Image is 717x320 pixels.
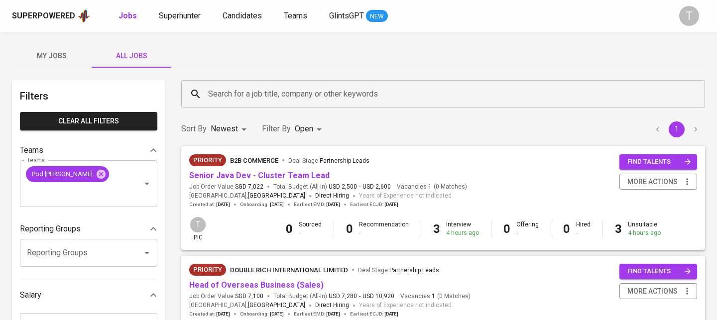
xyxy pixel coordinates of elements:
span: My Jobs [18,50,86,62]
span: Earliest EMD : [294,311,340,318]
button: more actions [619,283,697,300]
span: Onboarding : [240,201,284,208]
span: [DATE] [270,311,284,318]
b: 0 [503,222,510,236]
div: Sourced [299,220,322,237]
span: B2B Commerce [230,157,278,164]
a: GlintsGPT NEW [329,10,388,22]
span: [DATE] [326,311,340,318]
span: [DATE] [384,201,398,208]
button: Open [140,246,154,260]
span: All Jobs [98,50,165,62]
div: Interview [446,220,479,237]
button: Open [140,177,154,191]
div: Open [295,120,325,138]
b: 3 [433,222,440,236]
p: Filter By [262,123,291,135]
span: Deal Stage : [358,267,439,274]
span: Deal Stage : [288,157,369,164]
span: [GEOGRAPHIC_DATA] , [189,301,305,311]
span: Double Rich International Limited [230,266,348,274]
a: Head of Overseas Business (Sales) [189,280,324,290]
div: - [359,229,409,237]
div: Hired [576,220,591,237]
button: Clear All filters [20,112,157,130]
span: [GEOGRAPHIC_DATA] , [189,191,305,201]
span: Created at : [189,201,230,208]
span: Open [295,124,313,133]
span: SGD 7,100 [235,292,263,301]
span: Superhunter [159,11,201,20]
span: Direct Hiring [315,192,349,199]
span: Earliest ECJD : [350,201,398,208]
span: - [359,292,360,301]
span: Direct Hiring [315,302,349,309]
span: Clear All filters [28,115,149,127]
button: page 1 [669,121,685,137]
div: T [189,216,207,233]
p: Reporting Groups [20,223,81,235]
a: Teams [284,10,309,22]
div: pic [189,216,207,242]
span: Created at : [189,311,230,318]
span: Candidates [223,11,262,20]
div: Salary [20,285,157,305]
span: USD 2,600 [362,183,391,191]
span: Partnership Leads [389,267,439,274]
p: Sort By [181,123,207,135]
div: - [516,229,539,237]
span: Years of Experience not indicated. [359,191,453,201]
div: - [576,229,591,237]
nav: pagination navigation [648,121,705,137]
p: Salary [20,289,41,301]
span: Pod [PERSON_NAME] [26,169,99,179]
span: Teams [284,11,307,20]
div: T [679,6,699,26]
div: Recommendation [359,220,409,237]
a: Superpoweredapp logo [12,8,91,23]
span: 1 [427,183,432,191]
div: - [299,229,322,237]
span: [DATE] [216,311,230,318]
span: [GEOGRAPHIC_DATA] [248,191,305,201]
div: Teams [20,140,157,160]
span: USD 7,280 [329,292,357,301]
img: app logo [77,8,91,23]
span: more actions [627,176,678,188]
span: Onboarding : [240,311,284,318]
button: find talents [619,154,697,170]
b: 3 [615,222,622,236]
div: 4 hours ago [628,229,661,237]
span: Total Budget (All-In) [273,292,394,301]
span: Total Budget (All-In) [273,183,391,191]
a: Candidates [223,10,264,22]
span: 1 [430,292,435,301]
div: Superpowered [12,10,75,22]
span: [DATE] [326,201,340,208]
div: Unsuitable [628,220,661,237]
span: [DATE] [216,201,230,208]
span: GlintsGPT [329,11,364,20]
span: USD 10,920 [362,292,394,301]
a: Jobs [119,10,139,22]
span: find talents [627,156,691,168]
span: Priority [189,265,226,275]
div: 4 hours ago [446,229,479,237]
div: New Job received from Demand Team [189,154,226,166]
span: more actions [627,285,678,298]
span: Earliest ECJD : [350,311,398,318]
span: [DATE] [384,311,398,318]
span: Vacancies ( 0 Matches ) [397,183,467,191]
h6: Filters [20,88,157,104]
span: Vacancies ( 0 Matches ) [400,292,471,301]
span: Partnership Leads [320,157,369,164]
div: Offering [516,220,539,237]
button: more actions [619,174,697,190]
div: Newest [211,120,250,138]
b: 0 [563,222,570,236]
span: [DATE] [270,201,284,208]
span: Priority [189,155,226,165]
a: Superhunter [159,10,203,22]
span: Years of Experience not indicated. [359,301,453,311]
button: find talents [619,264,697,279]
